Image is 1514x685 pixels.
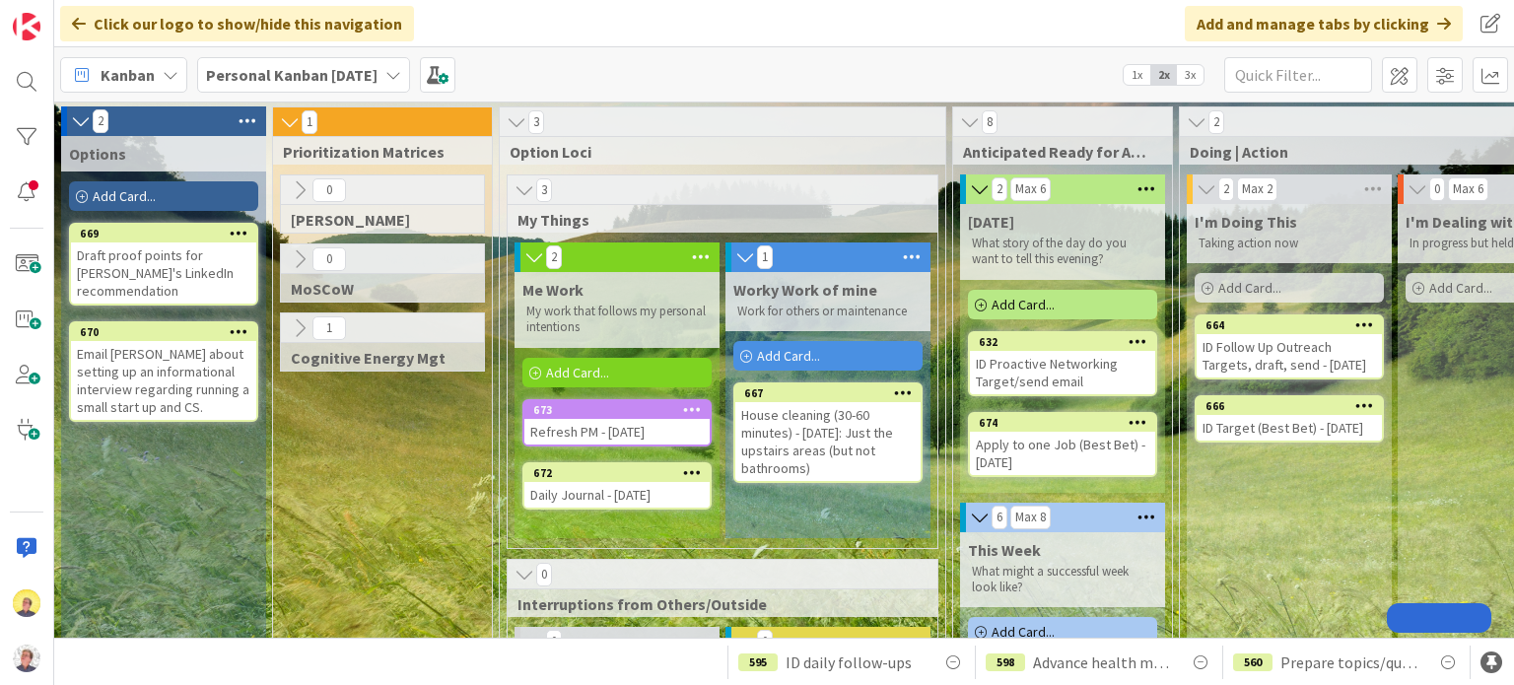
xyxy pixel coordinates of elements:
span: My Things [517,210,913,230]
div: Email [PERSON_NAME] about setting up an informational interview regarding running a small start u... [71,341,256,420]
span: Add Card... [757,347,820,365]
div: Click our logo to show/hide this navigation [60,6,414,41]
span: 3 [528,110,544,134]
div: Draft proof points for [PERSON_NAME]'s LinkedIn recommendation [71,242,256,304]
span: 0 [1429,177,1445,201]
p: What story of the day do you want to tell this evening? [972,236,1153,268]
div: 666ID Target (Best Bet) - [DATE] [1197,397,1382,441]
span: Worky Work of mine [733,280,877,300]
div: 672 [524,464,710,482]
span: Add Card... [546,364,609,381]
div: 669 [71,225,256,242]
p: Work for others or maintenance [737,304,919,319]
span: 2 [546,245,562,269]
span: 6 [992,506,1007,529]
div: 632ID Proactive Networking Target/send email [970,333,1155,394]
div: Max 6 [1015,184,1046,194]
div: Daily Journal - [DATE] [524,482,710,508]
div: House cleaning (30-60 minutes) - [DATE]: Just the upstairs areas (but not bathrooms) [735,402,921,481]
span: 2 [93,109,108,133]
div: Refresh PM - [DATE] [524,419,710,445]
span: I'm Doing This [1195,212,1297,232]
div: 667House cleaning (30-60 minutes) - [DATE]: Just the upstairs areas (but not bathrooms) [735,384,921,481]
span: Add Card... [93,187,156,205]
div: Max 8 [1015,513,1046,522]
div: Max 2 [1242,184,1273,194]
span: Option Loci [510,142,921,162]
div: 667 [735,384,921,402]
div: 673Refresh PM - [DATE] [524,401,710,445]
span: Advance health metrics module in CSM D2D [1033,651,1173,674]
div: 670 [80,325,256,339]
span: Anticipated Ready for Action [963,142,1147,162]
div: 632 [979,335,1155,349]
div: 666 [1205,399,1382,413]
span: Prepare topics/questions for for info interview call with [PERSON_NAME] at CultureAmp [1280,651,1420,674]
div: ID Target (Best Bet) - [DATE] [1197,415,1382,441]
span: 1 [757,245,773,269]
span: 2 [1208,110,1224,134]
span: Me Work [522,280,584,300]
p: My work that follows my personal intentions [526,304,708,336]
div: 669 [80,227,256,240]
img: Visit kanbanzone.com [13,13,40,40]
div: ID Follow Up Outreach Targets, draft, send - [DATE] [1197,334,1382,377]
span: 1x [1124,65,1150,85]
div: 672 [533,466,710,480]
div: 560 [1233,653,1273,671]
span: This Week [968,540,1041,560]
div: 674 [979,416,1155,430]
p: Taking action now [1199,236,1380,251]
span: Today [968,212,1014,232]
div: 664 [1205,318,1382,332]
span: 0 [536,563,552,586]
span: Add Card... [1218,279,1281,297]
span: 0 [757,630,773,653]
div: ID Proactive Networking Target/send email [970,351,1155,394]
span: 8 [982,110,998,134]
span: 2 [1218,177,1234,201]
span: 0 [312,247,346,271]
div: 632 [970,333,1155,351]
div: 673 [533,403,710,417]
span: MoSCoW [291,279,459,299]
div: 664ID Follow Up Outreach Targets, draft, send - [DATE] [1197,316,1382,377]
span: 0 [546,630,562,653]
div: 670 [71,323,256,341]
span: Interruptions from Others/Outside [517,594,913,614]
span: 0 [312,178,346,202]
span: 2 [992,177,1007,201]
span: ID daily follow-ups [786,651,912,674]
span: Add Card... [992,623,1055,641]
div: 666 [1197,397,1382,415]
span: Add Card... [992,296,1055,313]
div: 667 [744,386,921,400]
span: Add Card... [1429,279,1492,297]
p: What might a successful week look like? [972,564,1153,596]
img: avatar [13,645,40,672]
input: Quick Filter... [1224,57,1372,93]
span: 1 [302,110,317,134]
span: 3 [536,178,552,202]
span: Eisenhower [291,210,459,230]
div: 674 [970,414,1155,432]
span: 3x [1177,65,1204,85]
div: 595 [738,653,778,671]
b: Personal Kanban [DATE] [206,65,378,85]
div: 664 [1197,316,1382,334]
span: Options [69,144,126,164]
span: Kanban [101,63,155,87]
div: 598 [986,653,1025,671]
div: 669Draft proof points for [PERSON_NAME]'s LinkedIn recommendation [71,225,256,304]
div: Add and manage tabs by clicking [1185,6,1463,41]
div: 670Email [PERSON_NAME] about setting up an informational interview regarding running a small star... [71,323,256,420]
div: Apply to one Job (Best Bet) - [DATE] [970,432,1155,475]
span: Cognitive Energy Mgt [291,348,459,368]
div: 672Daily Journal - [DATE] [524,464,710,508]
div: Max 6 [1453,184,1483,194]
img: JW [13,589,40,617]
div: 674Apply to one Job (Best Bet) - [DATE] [970,414,1155,475]
span: 2x [1150,65,1177,85]
span: Prioritization Matrices [283,142,467,162]
div: 673 [524,401,710,419]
